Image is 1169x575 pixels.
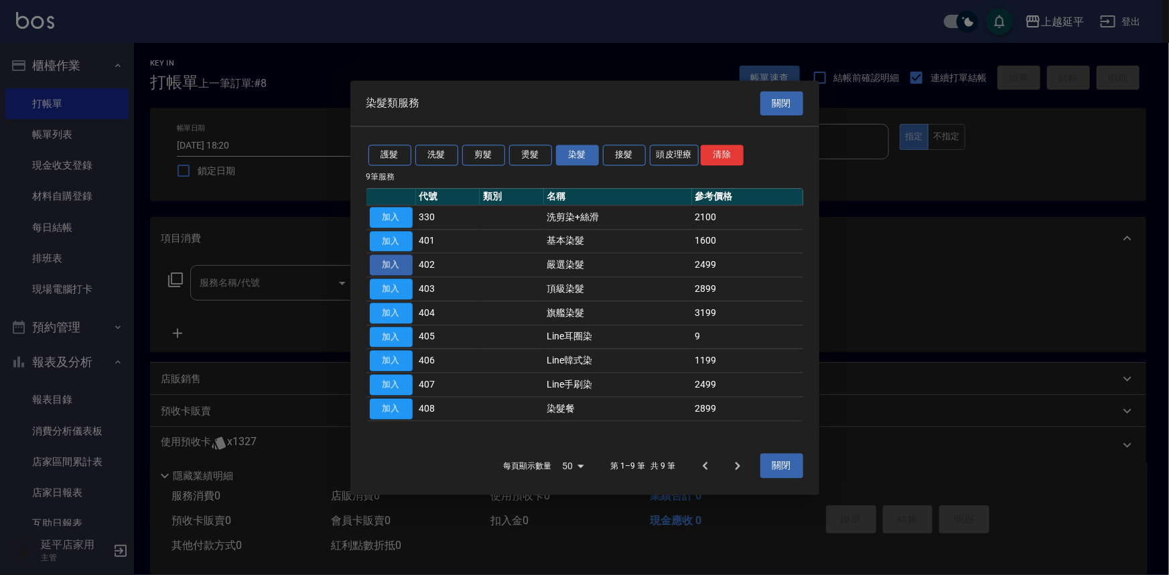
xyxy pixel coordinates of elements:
td: 2899 [692,277,803,301]
td: 頂級染髮 [544,277,692,301]
td: 408 [416,397,480,421]
td: 9 [692,325,803,349]
button: 加入 [370,303,413,323]
span: 染髮類服務 [366,96,420,110]
th: 名稱 [544,188,692,206]
td: 洗剪染+絲滑 [544,206,692,230]
p: 第 1–9 筆 共 9 筆 [610,460,675,472]
td: 2899 [692,397,803,421]
td: 402 [416,253,480,277]
th: 參考價格 [692,188,803,206]
button: 加入 [370,398,413,419]
button: 洗髮 [415,145,458,165]
td: 染髮餐 [544,397,692,421]
td: 旗艦染髮 [544,301,692,325]
button: 燙髮 [509,145,552,165]
div: 50 [557,448,589,484]
td: Line耳圈染 [544,325,692,349]
td: 405 [416,325,480,349]
td: 330 [416,206,480,230]
button: 剪髮 [462,145,505,165]
button: 加入 [370,207,413,228]
button: 接髮 [603,145,646,165]
th: 類別 [480,188,544,206]
td: 406 [416,349,480,373]
td: 403 [416,277,480,301]
button: 頭皮理療 [650,145,699,165]
td: 1199 [692,349,803,373]
button: 清除 [701,145,744,165]
td: 3199 [692,301,803,325]
button: 關閉 [760,91,803,116]
button: 染髮 [556,145,599,165]
button: 關閉 [760,454,803,479]
td: 401 [416,229,480,253]
button: 加入 [370,255,413,276]
td: Line手刷染 [544,373,692,397]
th: 代號 [416,188,480,206]
td: 嚴選染髮 [544,253,692,277]
p: 9 筆服務 [366,171,803,183]
td: 407 [416,373,480,397]
td: 2499 [692,253,803,277]
button: 加入 [370,327,413,347]
button: 加入 [370,278,413,299]
td: 1600 [692,229,803,253]
button: 加入 [370,374,413,395]
button: 護髮 [368,145,411,165]
p: 每頁顯示數量 [503,460,551,472]
td: 2499 [692,373,803,397]
td: 2100 [692,206,803,230]
td: 404 [416,301,480,325]
button: 加入 [370,231,413,252]
td: Line韓式染 [544,349,692,373]
td: 基本染髮 [544,229,692,253]
button: 加入 [370,351,413,372]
